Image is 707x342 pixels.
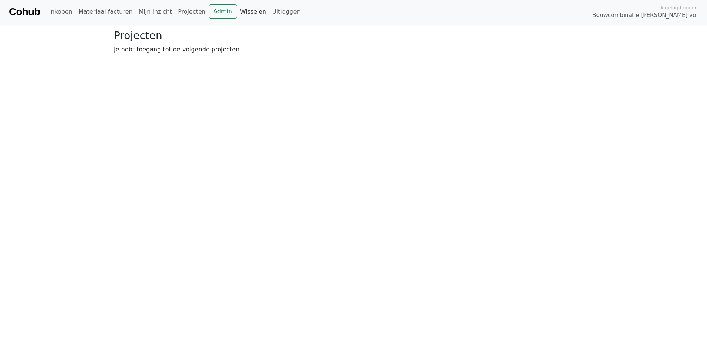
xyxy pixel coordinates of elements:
[592,11,698,20] span: Bouwcombinatie [PERSON_NAME] vof
[136,4,175,19] a: Mijn inzicht
[75,4,136,19] a: Materiaal facturen
[175,4,209,19] a: Projecten
[660,4,698,11] span: Ingelogd onder:
[46,4,75,19] a: Inkopen
[114,45,593,54] p: Je hebt toegang tot de volgende projecten
[209,4,237,19] a: Admin
[269,4,304,19] a: Uitloggen
[114,30,593,42] h3: Projecten
[237,4,269,19] a: Wisselen
[9,3,40,21] a: Cohub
